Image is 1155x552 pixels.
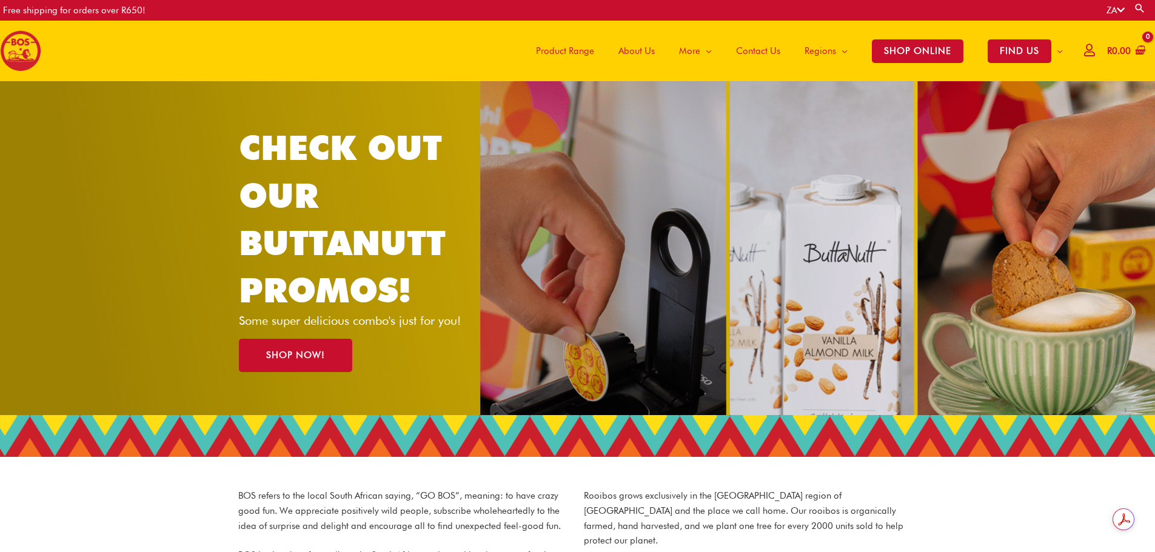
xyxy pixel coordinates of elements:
[239,127,446,310] a: CHECK OUT OUR BUTTANUTT PROMOS!
[1105,38,1146,65] a: View Shopping Cart, empty
[805,33,836,69] span: Regions
[606,21,667,81] a: About Us
[239,339,352,372] a: SHOP NOW!
[792,21,860,81] a: Regions
[988,39,1051,63] span: FIND US
[1134,2,1146,14] a: Search button
[1106,5,1125,16] a: ZA
[515,21,1075,81] nav: Site Navigation
[679,33,700,69] span: More
[736,33,780,69] span: Contact Us
[1107,45,1131,56] bdi: 0.00
[584,488,917,548] p: Rooibos grows exclusively in the [GEOGRAPHIC_DATA] region of [GEOGRAPHIC_DATA] and the place we c...
[724,21,792,81] a: Contact Us
[238,488,572,533] p: BOS refers to the local South African saying, “GO BOS”, meaning: to have crazy good fun. We appre...
[1107,45,1112,56] span: R
[266,351,325,360] span: SHOP NOW!
[860,21,976,81] a: SHOP ONLINE
[524,21,606,81] a: Product Range
[667,21,724,81] a: More
[618,33,655,69] span: About Us
[872,39,963,63] span: SHOP ONLINE
[239,314,482,327] p: Some super delicious combo's just for you!
[536,33,594,69] span: Product Range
